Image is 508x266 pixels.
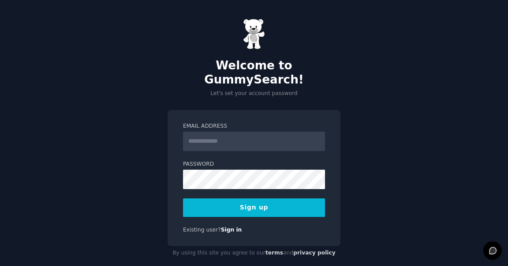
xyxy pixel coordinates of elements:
[168,246,340,260] div: By using this site you agree to our and
[265,250,283,256] a: terms
[221,227,242,233] a: Sign in
[243,19,265,49] img: Gummy Bear
[183,122,325,130] label: Email Address
[293,250,336,256] a: privacy policy
[183,227,221,233] span: Existing user?
[168,90,340,98] p: Let's set your account password
[168,59,340,87] h2: Welcome to GummySearch!
[183,198,325,217] button: Sign up
[183,160,325,168] label: Password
